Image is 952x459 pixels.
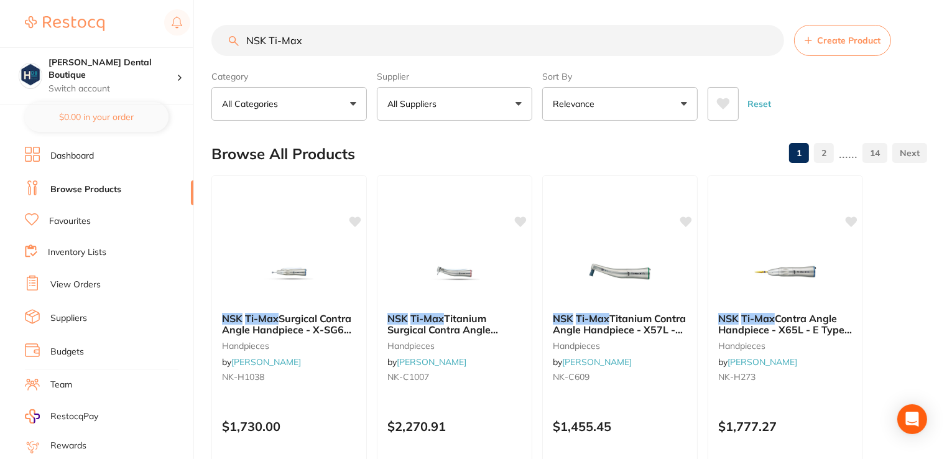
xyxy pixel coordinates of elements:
[817,35,880,45] span: Create Product
[387,312,408,325] em: NSK
[728,356,797,368] a: [PERSON_NAME]
[377,87,532,121] button: All Suppliers
[222,356,301,368] span: by
[897,404,927,434] div: Open Intercom Messenger
[553,312,573,325] em: NSK
[718,313,853,336] b: NSK Ti-Max Contra Angle Handpiece - X65L - E Type - 1:1 Direct Drive - Single Spray - Optic
[49,57,177,81] h4: Harris Dental Boutique
[839,146,857,160] p: ......
[245,312,279,325] em: Ti-Max
[387,98,441,110] p: All Suppliers
[25,409,40,424] img: RestocqPay
[50,410,98,423] span: RestocqPay
[387,371,429,382] span: NK-C1007
[789,141,809,165] a: 1
[553,371,589,382] span: NK-C609
[50,150,94,162] a: Dashboard
[25,9,104,38] a: Restocq Logo
[553,313,687,336] b: NSK Ti-Max Titanium Contra Angle Handpiece - X57L - Prophylaxis Application - 16:1 - Screw In - O...
[222,341,356,351] small: handpieces
[580,241,660,303] img: NSK Ti-Max Titanium Contra Angle Handpiece - X57L - Prophylaxis Application - 16:1 - Screw In - O...
[50,440,86,452] a: Rewards
[562,356,632,368] a: [PERSON_NAME]
[25,409,98,424] a: RestocqPay
[410,312,444,325] em: Ti-Max
[576,312,609,325] em: Ti-Max
[744,87,775,121] button: Reset
[49,83,177,95] p: Switch account
[50,183,121,196] a: Browse Products
[745,241,826,303] img: NSK Ti-Max Contra Angle Handpiece - X65L - E Type - 1:1 Direct Drive - Single Spray - Optic
[814,141,834,165] a: 2
[222,313,356,336] b: NSK Ti-Max Surgical Contra Angle Handpiece - X-SG65 - 1:1 Direct Drive - Non-Optic
[718,312,739,325] em: NSK
[542,71,698,82] label: Sort By
[49,215,91,228] a: Favourites
[553,419,687,433] p: $1,455.45
[231,356,301,368] a: [PERSON_NAME]
[553,341,687,351] small: handpieces
[794,25,891,56] button: Create Product
[718,356,797,368] span: by
[718,419,853,433] p: $1,777.27
[50,346,84,358] a: Budgets
[553,312,686,359] span: Titanium Contra Angle Handpiece - X57L - Prophylaxis Application - 16:1 - Screw In - Optic
[249,241,330,303] img: NSK Ti-Max Surgical Contra Angle Handpiece - X-SG65 - 1:1 Direct Drive - Non-Optic
[718,312,852,359] span: Contra Angle Handpiece - X65L - E Type - 1:1 Direct Drive - Single Spray - Optic
[211,87,367,121] button: All Categories
[50,279,101,291] a: View Orders
[222,371,264,382] span: NK-H1038
[862,141,887,165] a: 14
[222,312,243,325] em: NSK
[397,356,466,368] a: [PERSON_NAME]
[211,71,367,82] label: Category
[387,313,522,336] b: NSK Ti-Max Titanium Surgical Contra Angle Handpiece - X-SG93 - 1:3 - Push Chuck - Non-Optic - Ext...
[387,356,466,368] span: by
[387,341,522,351] small: handpieces
[553,98,599,110] p: Relevance
[50,312,87,325] a: Suppliers
[222,419,356,433] p: $1,730.00
[25,102,169,132] button: $0.00 in your order
[19,63,42,86] img: Harris Dental Boutique
[741,312,775,325] em: Ti-Max
[222,312,351,359] span: Surgical Contra Angle Handpiece - X-SG65 - 1:1 Direct Drive - Non-Optic
[377,71,532,82] label: Supplier
[542,87,698,121] button: Relevance
[387,419,522,433] p: $2,270.91
[414,241,495,303] img: NSK Ti-Max Titanium Surgical Contra Angle Handpiece - X-SG93 - 1:3 - Push Chuck - Non-Optic - Ext...
[48,246,106,259] a: Inventory Lists
[211,25,784,56] input: Search Products
[718,341,853,351] small: handpieces
[25,16,104,31] img: Restocq Logo
[211,146,355,163] h2: Browse All Products
[50,379,72,391] a: Team
[222,98,283,110] p: All Categories
[718,371,756,382] span: NK-H273
[553,356,632,368] span: by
